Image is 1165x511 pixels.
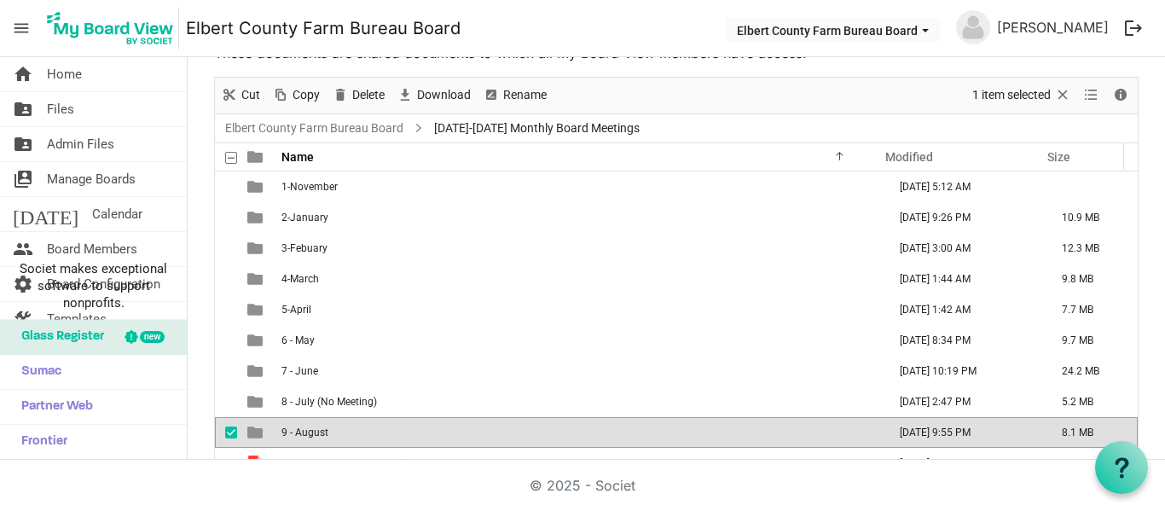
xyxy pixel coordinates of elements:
span: Board Members Contact List plus D6.pdf [281,457,467,469]
span: 7 - June [281,365,318,377]
td: is template cell column header type [237,448,276,479]
span: Partner Web [13,390,93,424]
td: 10.9 MB is template cell column header Size [1044,202,1138,233]
div: Download [391,78,477,113]
td: 12.3 MB is template cell column header Size [1044,233,1138,264]
td: 5.2 MB is template cell column header Size [1044,386,1138,417]
td: is template cell column header type [237,171,276,202]
td: is template cell column header type [237,233,276,264]
td: is template cell column header type [237,202,276,233]
button: Cut [218,84,264,106]
span: Societ makes exceptional software to support nonprofits. [8,260,179,311]
div: Details [1106,78,1135,113]
td: January 23, 2025 9:26 PM column header Modified [882,202,1044,233]
span: Admin Files [47,127,114,161]
td: 24.2 MB is template cell column header Size [1044,356,1138,386]
span: Home [47,57,82,91]
div: View [1077,78,1106,113]
span: Files [47,92,74,126]
td: April 17, 2025 1:44 AM column header Modified [882,264,1044,294]
span: switch_account [13,162,33,196]
span: [DATE]-[DATE] Monthly Board Meetings [431,118,643,139]
td: is template cell column header type [237,325,276,356]
span: folder_shared [13,92,33,126]
div: new [140,331,165,343]
span: Calendar [92,197,142,231]
span: Glass Register [13,320,104,354]
button: Selection [970,84,1075,106]
span: 5-April [281,304,311,316]
td: checkbox [215,417,237,448]
a: [PERSON_NAME] [990,10,1116,44]
span: 1-November [281,181,338,193]
td: February 27, 2025 3:00 AM column header Modified [882,233,1044,264]
span: Size [1047,150,1070,164]
span: 4-March [281,273,319,285]
td: 1-November is template cell column header Name [276,171,882,202]
button: Rename [480,84,550,106]
td: checkbox [215,202,237,233]
span: Modified [885,150,933,164]
span: home [13,57,33,91]
td: 9.8 MB is template cell column header Size [1044,264,1138,294]
td: checkbox [215,448,237,479]
td: 9.7 MB is template cell column header Size [1044,325,1138,356]
td: January 17, 2025 5:12 AM column header Modified [882,171,1044,202]
td: is template cell column header type [237,264,276,294]
span: 1 item selected [971,84,1052,106]
td: July 24, 2025 2:47 PM column header Modified [882,386,1044,417]
td: Board Members Contact List plus D6.pdf is template cell column header Name [276,448,882,479]
td: 7.7 MB is template cell column header Size [1044,294,1138,325]
button: Details [1110,84,1133,106]
td: 2-January is template cell column header Name [276,202,882,233]
td: checkbox [215,294,237,325]
span: Copy [291,84,322,106]
td: checkbox [215,171,237,202]
div: Copy [266,78,326,113]
td: 8.1 MB is template cell column header Size [1044,417,1138,448]
span: people [13,232,33,266]
td: is template cell column header type [237,294,276,325]
span: Delete [351,84,386,106]
span: Manage Boards [47,162,136,196]
span: 8 - July (No Meeting) [281,396,377,408]
td: 7 - June is template cell column header Name [276,356,882,386]
span: folder_shared [13,127,33,161]
div: Delete [326,78,391,113]
td: 8 - July (No Meeting) is template cell column header Name [276,386,882,417]
td: is template cell column header Size [1044,171,1138,202]
a: My Board View Logo [42,7,186,49]
td: June 26, 2025 10:19 PM column header Modified [882,356,1044,386]
a: © 2025 - Societ [530,477,635,494]
button: Copy [270,84,323,106]
td: checkbox [215,264,237,294]
span: Download [415,84,472,106]
td: 3-Febuary is template cell column header Name [276,233,882,264]
td: checkbox [215,356,237,386]
span: 2-January [281,212,328,224]
div: Cut [215,78,266,113]
span: Name [281,150,314,164]
button: Delete [329,84,388,106]
td: 5-April is template cell column header Name [276,294,882,325]
span: Frontier [13,425,67,459]
td: February 27, 2025 3:00 AM column header Modified [882,448,1044,479]
span: 9 - August [281,427,328,438]
td: checkbox [215,233,237,264]
div: Rename [477,78,553,113]
button: Download [394,84,474,106]
td: checkbox [215,325,237,356]
button: Elbert County Farm Bureau Board dropdownbutton [726,18,940,42]
td: August 28, 2025 9:55 PM column header Modified [882,417,1044,448]
td: 488.5 kB is template cell column header Size [1044,448,1138,479]
img: no-profile-picture.svg [956,10,990,44]
img: My Board View Logo [42,7,179,49]
div: Clear selection [966,78,1077,113]
td: is template cell column header type [237,356,276,386]
a: Elbert County Farm Bureau Board [222,118,407,139]
td: May 19, 2025 1:42 AM column header Modified [882,294,1044,325]
td: 9 - August is template cell column header Name [276,417,882,448]
a: Elbert County Farm Bureau Board [186,11,461,45]
td: checkbox [215,386,237,417]
span: menu [5,12,38,44]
